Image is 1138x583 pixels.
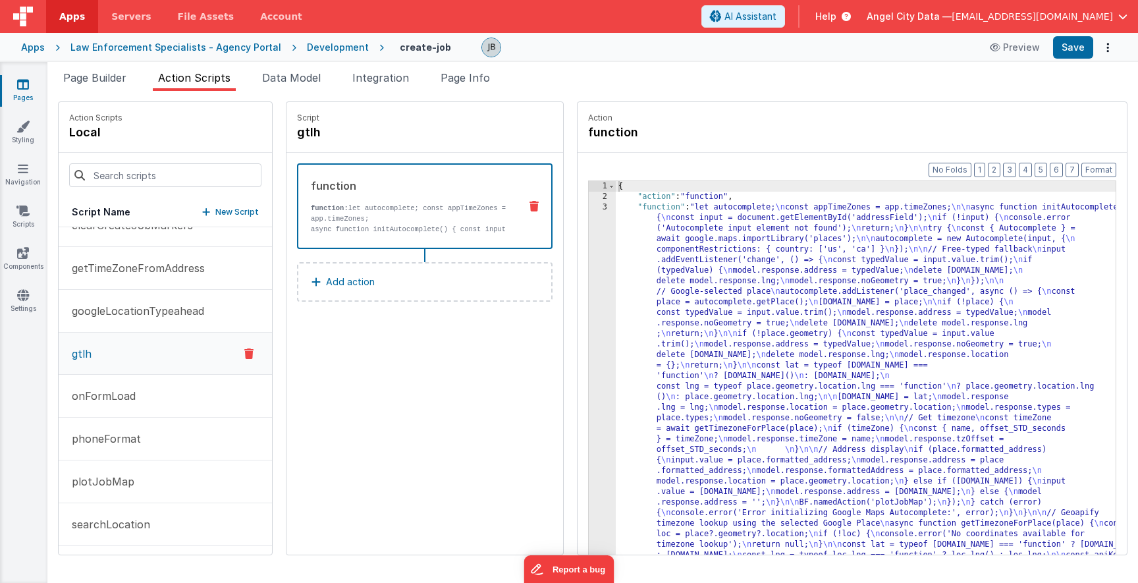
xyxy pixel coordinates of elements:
[202,206,259,219] button: New Script
[311,178,509,194] div: function
[158,71,230,84] span: Action Scripts
[1050,163,1063,177] button: 6
[307,41,369,54] div: Development
[64,388,136,404] p: onFormLoad
[111,10,151,23] span: Servers
[1019,163,1032,177] button: 4
[982,37,1048,58] button: Preview
[69,123,122,142] h4: local
[929,163,971,177] button: No Folds
[311,203,509,224] p: let autocomplete; const appTimeZones = app.timeZones;
[952,10,1113,23] span: [EMAIL_ADDRESS][DOMAIN_NAME]
[262,71,321,84] span: Data Model
[59,10,85,23] span: Apps
[352,71,409,84] span: Integration
[988,163,1000,177] button: 2
[21,41,45,54] div: Apps
[59,418,272,460] button: phoneFormat
[1098,38,1117,57] button: Options
[59,460,272,503] button: plotJobMap
[72,206,130,219] h5: Script Name
[69,163,261,187] input: Search scripts
[64,474,134,489] p: plotJobMap
[178,10,234,23] span: File Assets
[1081,163,1116,177] button: Format
[64,431,141,447] p: phoneFormat
[69,113,122,123] p: Action Scripts
[311,224,509,266] p: async function initAutocomplete() { const input = document.getElementById('addressField'); if (!i...
[974,163,985,177] button: 1
[297,123,495,142] h4: gtlh
[64,516,150,532] p: searchLocation
[70,41,281,54] div: Law Enforcement Specialists - Agency Portal
[867,10,1127,23] button: Angel City Data — [EMAIL_ADDRESS][DOMAIN_NAME]
[441,71,490,84] span: Page Info
[326,274,375,290] p: Add action
[64,346,92,362] p: gtlh
[297,113,553,123] p: Script
[588,123,786,142] h4: function
[400,42,451,52] h4: create-job
[215,206,259,219] p: New Script
[297,262,553,302] button: Add action
[589,192,616,202] div: 2
[1035,163,1047,177] button: 5
[724,10,776,23] span: AI Assistant
[1066,163,1079,177] button: 7
[588,113,1116,123] p: Action
[1003,163,1016,177] button: 3
[701,5,785,28] button: AI Assistant
[59,333,272,375] button: gtlh
[59,375,272,418] button: onFormLoad
[59,290,272,333] button: googleLocationTypeahead
[64,260,205,276] p: getTimeZoneFromAddress
[867,10,952,23] span: Angel City Data —
[63,71,126,84] span: Page Builder
[1053,36,1093,59] button: Save
[59,503,272,546] button: searchLocation
[64,303,204,319] p: googleLocationTypeahead
[311,204,348,212] strong: function:
[589,181,616,192] div: 1
[524,555,614,583] iframe: Marker.io feedback button
[59,247,272,290] button: getTimeZoneFromAddress
[482,38,501,57] img: 9990944320bbc1bcb8cfbc08cd9c0949
[815,10,836,23] span: Help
